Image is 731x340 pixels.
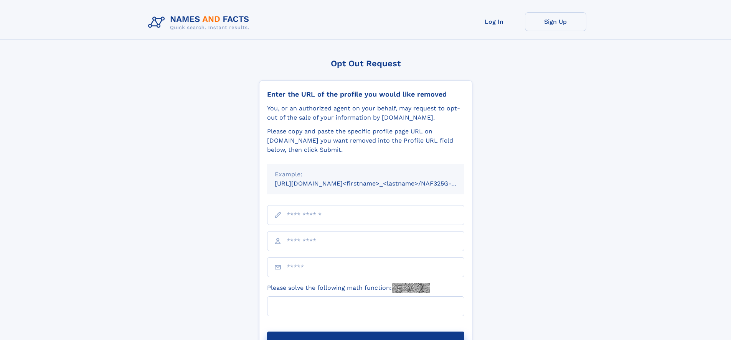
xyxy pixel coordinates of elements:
[267,127,464,154] div: Please copy and paste the specific profile page URL on [DOMAIN_NAME] you want removed into the Pr...
[525,12,586,31] a: Sign Up
[267,90,464,99] div: Enter the URL of the profile you would like removed
[464,12,525,31] a: Log In
[267,104,464,122] div: You, or an authorized agent on your behalf, may request to opt-out of the sale of your informatio...
[267,283,430,293] label: Please solve the following math function:
[259,59,472,68] div: Opt Out Request
[145,12,256,33] img: Logo Names and Facts
[275,170,457,179] div: Example:
[275,180,479,187] small: [URL][DOMAIN_NAME]<firstname>_<lastname>/NAF325G-xxxxxxxx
